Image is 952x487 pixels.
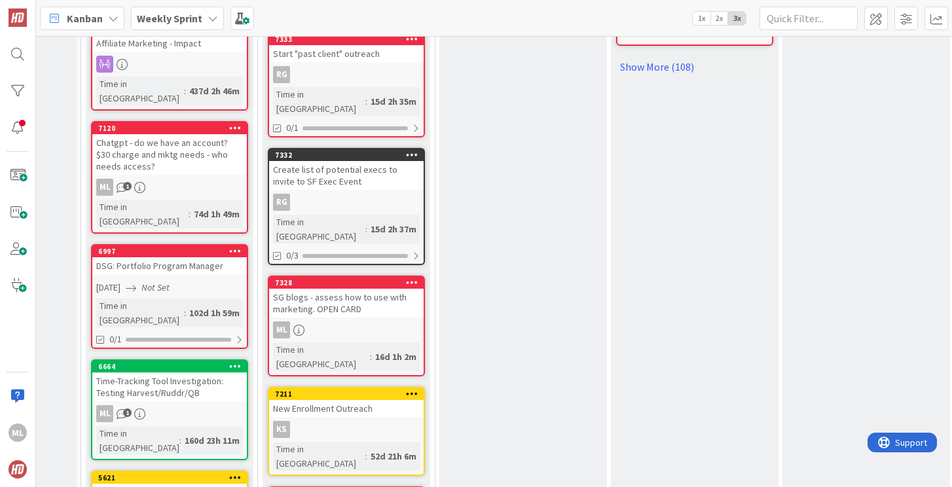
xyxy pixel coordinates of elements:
[269,388,424,400] div: 7211
[365,94,367,109] span: :
[123,408,132,417] span: 1
[286,249,299,262] span: 0/3
[365,222,367,236] span: :
[269,33,424,62] div: 7333Start "past client" outreach
[92,361,247,401] div: 6664Time-Tracking Tool Investigation: Testing Harvest/Ruddr/QB
[179,433,181,448] span: :
[109,333,122,346] span: 0/1
[96,200,189,228] div: Time in [GEOGRAPHIC_DATA]
[269,149,424,190] div: 7332Create list of potential execs to invite to SF Exec Event
[367,449,420,463] div: 52d 21h 6m
[98,362,247,371] div: 6664
[273,342,370,371] div: Time in [GEOGRAPHIC_DATA]
[269,421,424,438] div: KS
[273,66,290,83] div: RG
[728,12,746,25] span: 3x
[92,405,247,422] div: ML
[269,33,424,45] div: 7333
[92,361,247,372] div: 6664
[92,35,247,52] div: Affiliate Marketing - Impact
[268,148,425,265] a: 7332Create list of potential execs to invite to SF Exec EventRGTime in [GEOGRAPHIC_DATA]:15d 2h 3...
[186,84,243,98] div: 437d 2h 46m
[98,124,247,133] div: 7120
[92,472,247,484] div: 5621
[273,421,290,438] div: KS
[92,245,247,274] div: 6997DSG: Portfolio Program Manager
[191,207,243,221] div: 74d 1h 49m
[92,134,247,175] div: Chatgpt - do we have an account? $30 charge and mktg needs - who needs access?
[269,277,424,289] div: 7328
[269,149,424,161] div: 7332
[268,276,425,376] a: 7328SG blogs - assess how to use with marketing. OPEN CARDMLTime in [GEOGRAPHIC_DATA]:16d 1h 2m
[91,121,248,234] a: 7120Chatgpt - do we have an account? $30 charge and mktg needs - who needs access?MLTime in [GEOG...
[91,22,248,111] a: Affiliate Marketing - ImpactTime in [GEOGRAPHIC_DATA]:437d 2h 46m
[92,372,247,401] div: Time-Tracking Tool Investigation: Testing Harvest/Ruddr/QB
[286,121,299,135] span: 0/1
[367,222,420,236] div: 15d 2h 37m
[9,9,27,27] img: Visit kanbanzone.com
[760,7,858,30] input: Quick Filter...
[96,298,184,327] div: Time in [GEOGRAPHIC_DATA]
[268,387,425,476] a: 7211New Enrollment OutreachKSTime in [GEOGRAPHIC_DATA]:52d 21h 6m
[96,281,120,295] span: [DATE]
[181,433,243,448] div: 160d 23h 11m
[269,400,424,417] div: New Enrollment Outreach
[269,277,424,317] div: 7328SG blogs - assess how to use with marketing. OPEN CARD
[96,426,179,455] div: Time in [GEOGRAPHIC_DATA]
[367,94,420,109] div: 15d 2h 35m
[92,245,247,257] div: 6997
[96,405,113,422] div: ML
[92,23,247,52] div: Affiliate Marketing - Impact
[269,66,424,83] div: RG
[184,84,186,98] span: :
[273,321,290,338] div: ML
[91,359,248,460] a: 6664Time-Tracking Tool Investigation: Testing Harvest/Ruddr/QBMLTime in [GEOGRAPHIC_DATA]:160d 23...
[92,257,247,274] div: DSG: Portfolio Program Manager
[365,449,367,463] span: :
[273,194,290,211] div: RG
[710,12,728,25] span: 2x
[186,306,243,320] div: 102d 1h 59m
[98,473,247,482] div: 5621
[693,12,710,25] span: 1x
[268,32,425,137] a: 7333Start "past client" outreachRGTime in [GEOGRAPHIC_DATA]:15d 2h 35m0/1
[372,350,420,364] div: 16d 1h 2m
[269,289,424,317] div: SG blogs - assess how to use with marketing. OPEN CARD
[91,244,248,349] a: 6997DSG: Portfolio Program Manager[DATE]Not SetTime in [GEOGRAPHIC_DATA]:102d 1h 59m0/1
[275,278,424,287] div: 7328
[269,194,424,211] div: RG
[96,179,113,196] div: ML
[141,281,170,293] i: Not Set
[137,12,202,25] b: Weekly Sprint
[92,122,247,134] div: 7120
[9,424,27,442] div: ML
[275,389,424,399] div: 7211
[275,151,424,160] div: 7332
[9,460,27,478] img: avatar
[184,306,186,320] span: :
[189,207,191,221] span: :
[275,35,424,44] div: 7333
[370,350,372,364] span: :
[269,321,424,338] div: ML
[98,247,247,256] div: 6997
[269,161,424,190] div: Create list of potential execs to invite to SF Exec Event
[269,388,424,417] div: 7211New Enrollment Outreach
[273,442,365,471] div: Time in [GEOGRAPHIC_DATA]
[92,122,247,175] div: 7120Chatgpt - do we have an account? $30 charge and mktg needs - who needs access?
[273,215,365,243] div: Time in [GEOGRAPHIC_DATA]
[616,56,773,77] a: Show More (108)
[273,87,365,116] div: Time in [GEOGRAPHIC_DATA]
[27,2,60,18] span: Support
[92,179,247,196] div: ML
[67,10,103,26] span: Kanban
[96,77,184,105] div: Time in [GEOGRAPHIC_DATA]
[269,45,424,62] div: Start "past client" outreach
[123,182,132,190] span: 1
